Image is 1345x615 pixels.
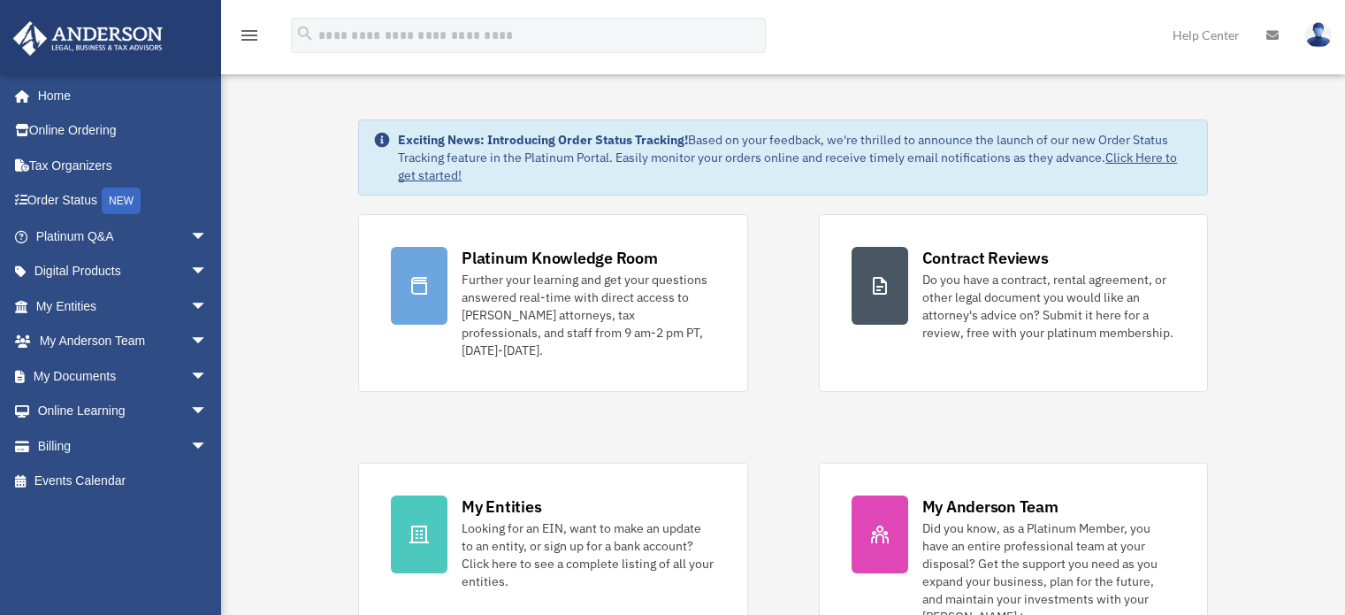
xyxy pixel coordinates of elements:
a: Order StatusNEW [12,183,234,219]
span: arrow_drop_down [190,219,225,255]
img: Anderson Advisors Platinum Portal [8,21,168,56]
span: arrow_drop_down [190,358,225,395]
div: NEW [102,188,141,214]
a: My Entitiesarrow_drop_down [12,288,234,324]
a: menu [239,31,260,46]
a: Click Here to get started! [398,150,1177,183]
div: Further your learning and get your questions answered real-time with direct access to [PERSON_NAM... [462,271,715,359]
a: Online Learningarrow_drop_down [12,394,234,429]
span: arrow_drop_down [190,428,225,465]
a: Digital Productsarrow_drop_down [12,254,234,289]
div: My Anderson Team [922,496,1058,518]
a: My Documentsarrow_drop_down [12,358,234,394]
div: Based on your feedback, we're thrilled to announce the launch of our new Order Status Tracking fe... [398,131,1193,184]
div: Platinum Knowledge Room [462,247,658,269]
i: search [295,24,315,43]
i: menu [239,25,260,46]
strong: Exciting News: Introducing Order Status Tracking! [398,132,688,148]
a: Tax Organizers [12,148,234,183]
span: arrow_drop_down [190,288,225,325]
span: arrow_drop_down [190,254,225,290]
div: Looking for an EIN, want to make an update to an entity, or sign up for a bank account? Click her... [462,519,715,590]
a: Events Calendar [12,464,234,499]
a: My Anderson Teamarrow_drop_down [12,324,234,359]
a: Platinum Q&Aarrow_drop_down [12,219,234,254]
span: arrow_drop_down [190,324,225,360]
div: Contract Reviews [922,247,1049,269]
a: Platinum Knowledge Room Further your learning and get your questions answered real-time with dire... [358,214,747,392]
img: User Pic [1305,22,1332,48]
a: Contract Reviews Do you have a contract, rental agreement, or other legal document you would like... [819,214,1208,392]
span: arrow_drop_down [190,394,225,430]
div: My Entities [462,496,541,518]
div: Do you have a contract, rental agreement, or other legal document you would like an attorney's ad... [922,271,1175,342]
a: Billingarrow_drop_down [12,428,234,464]
a: Home [12,78,225,113]
a: Online Ordering [12,113,234,149]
